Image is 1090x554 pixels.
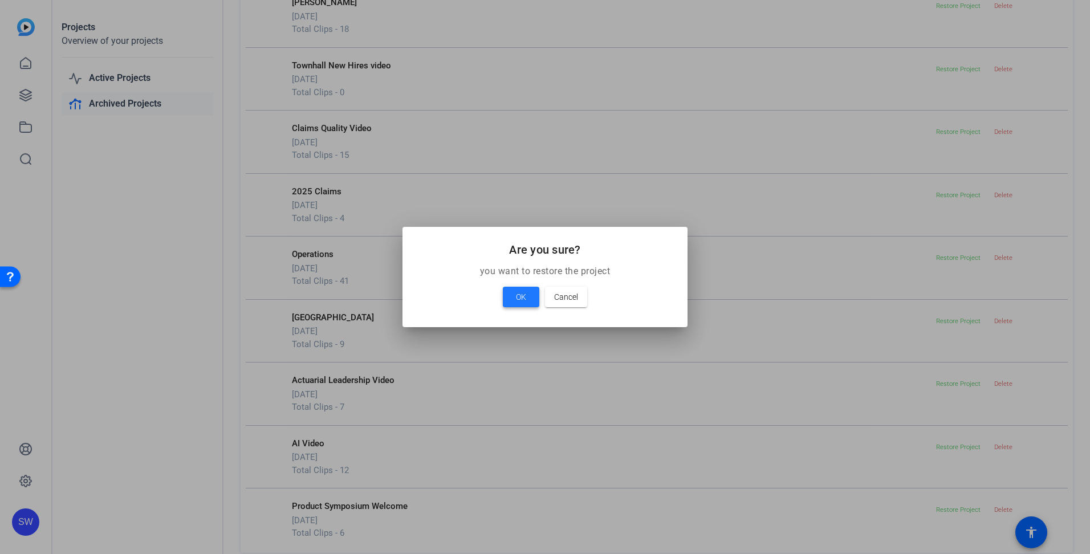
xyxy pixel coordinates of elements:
span: Cancel [554,290,578,304]
button: OK [503,287,539,307]
p: you want to restore the project [416,264,674,278]
h2: Are you sure? [416,241,674,259]
span: OK [516,290,526,304]
button: Cancel [545,287,587,307]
